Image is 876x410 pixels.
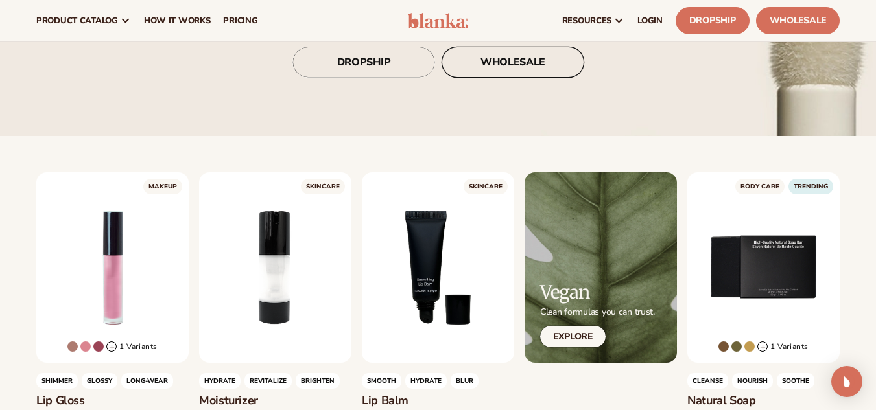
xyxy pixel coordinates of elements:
[540,326,606,347] a: Explore
[296,373,340,389] span: BRIGHTEN
[676,7,750,34] a: Dropship
[223,16,257,26] span: pricing
[362,373,401,389] span: SMOOTH
[562,16,611,26] span: resources
[362,394,514,408] h3: Lip Balm
[831,366,862,397] div: Open Intercom Messenger
[36,373,78,389] span: Shimmer
[540,306,655,318] p: Clean formulas you can trust.
[687,394,840,408] h3: Natural Soap
[540,282,655,302] h2: Vegan
[732,373,773,389] span: NOURISH
[637,16,663,26] span: LOGIN
[756,7,840,34] a: Wholesale
[144,16,211,26] span: How It Works
[82,373,117,389] span: GLOSSY
[199,373,241,389] span: HYDRATE
[405,373,447,389] span: HYDRATE
[451,373,479,389] span: BLUR
[199,394,351,408] h3: Moisturizer
[36,394,189,408] h3: Lip Gloss
[442,47,584,78] a: WHOLESALE
[408,13,469,28] img: logo
[121,373,173,389] span: LONG-WEAR
[687,373,728,389] span: Cleanse
[36,16,118,26] span: product catalog
[292,47,435,78] a: DROPSHIP
[244,373,292,389] span: REVITALIZE
[777,373,814,389] span: SOOTHE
